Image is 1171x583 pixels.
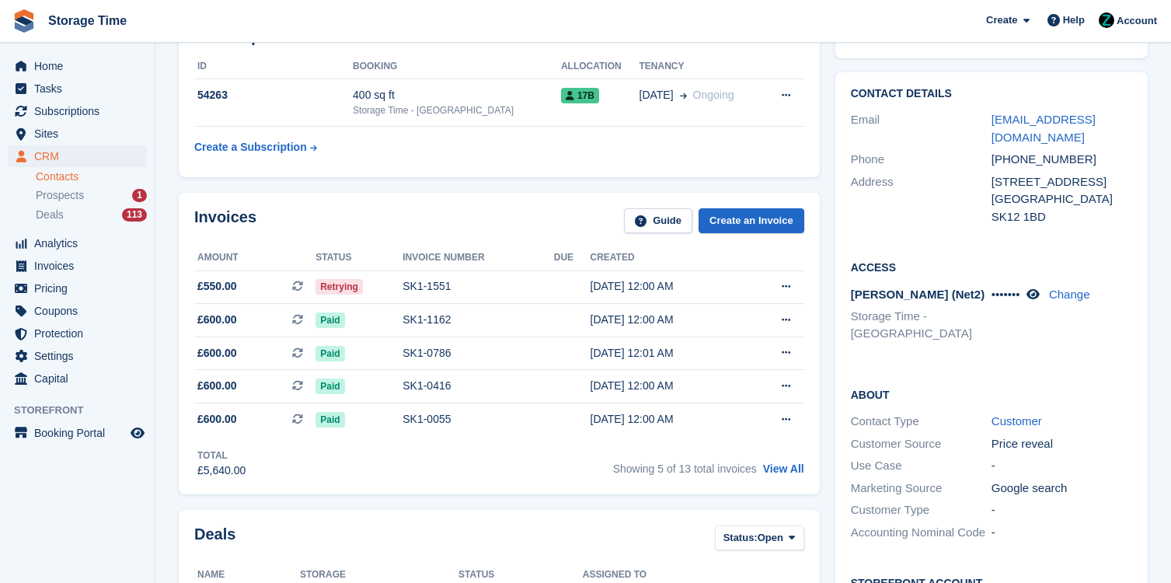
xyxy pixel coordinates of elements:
[403,378,553,394] div: SK1-0416
[42,8,133,33] a: Storage Time
[591,246,744,271] th: Created
[36,208,64,222] span: Deals
[1117,13,1157,29] span: Account
[640,87,674,103] span: [DATE]
[992,151,1132,169] div: [PHONE_NUMBER]
[34,255,127,277] span: Invoices
[197,449,246,463] div: Total
[194,87,353,103] div: 54263
[403,345,553,361] div: SK1-0786
[34,55,127,77] span: Home
[403,246,553,271] th: Invoice number
[34,278,127,299] span: Pricing
[758,530,783,546] span: Open
[34,145,127,167] span: CRM
[197,411,237,428] span: £600.00
[353,103,561,117] div: Storage Time - [GEOGRAPHIC_DATA]
[8,300,147,322] a: menu
[763,463,804,475] a: View All
[36,187,147,204] a: Prospects 1
[699,208,804,234] a: Create an Invoice
[14,403,155,418] span: Storefront
[992,435,1132,453] div: Price reveal
[197,278,237,295] span: £550.00
[851,501,992,519] div: Customer Type
[591,312,744,328] div: [DATE] 12:00 AM
[640,54,762,79] th: Tenancy
[992,208,1132,226] div: SK12 1BD
[851,386,1132,402] h2: About
[315,246,403,271] th: Status
[315,412,344,428] span: Paid
[851,111,992,146] div: Email
[34,345,127,367] span: Settings
[715,525,804,551] button: Status: Open
[851,88,1132,100] h2: Contact Details
[992,173,1132,191] div: [STREET_ADDRESS]
[34,323,127,344] span: Protection
[8,232,147,254] a: menu
[403,278,553,295] div: SK1-1551
[591,278,744,295] div: [DATE] 12:00 AM
[34,368,127,389] span: Capital
[8,145,147,167] a: menu
[693,89,734,101] span: Ongoing
[992,190,1132,208] div: [GEOGRAPHIC_DATA]
[992,480,1132,497] div: Google search
[851,288,985,301] span: [PERSON_NAME] (Net2)
[591,378,744,394] div: [DATE] 12:00 AM
[315,346,344,361] span: Paid
[197,312,237,328] span: £600.00
[403,312,553,328] div: SK1-1162
[851,480,992,497] div: Marketing Source
[851,173,992,226] div: Address
[851,308,992,343] li: Storage Time - [GEOGRAPHIC_DATA]
[992,288,1020,301] span: •••••••
[197,463,246,479] div: £5,640.00
[34,232,127,254] span: Analytics
[992,113,1096,144] a: [EMAIL_ADDRESS][DOMAIN_NAME]
[1063,12,1085,28] span: Help
[353,87,561,103] div: 400 sq ft
[613,463,757,475] span: Showing 5 of 13 total invoices
[34,300,127,322] span: Coupons
[8,100,147,122] a: menu
[8,345,147,367] a: menu
[8,278,147,299] a: menu
[36,169,147,184] a: Contacts
[34,78,127,99] span: Tasks
[34,100,127,122] span: Subscriptions
[8,368,147,389] a: menu
[194,208,256,234] h2: Invoices
[992,501,1132,519] div: -
[8,78,147,99] a: menu
[12,9,36,33] img: stora-icon-8386f47178a22dfd0bd8f6a31ec36ba5ce8667c1dd55bd0f319d3a0aa187defe.svg
[36,188,84,203] span: Prospects
[992,414,1042,428] a: Customer
[851,435,992,453] div: Customer Source
[197,345,237,361] span: £600.00
[851,413,992,431] div: Contact Type
[992,457,1132,475] div: -
[132,189,147,202] div: 1
[194,525,235,554] h2: Deals
[591,411,744,428] div: [DATE] 12:00 AM
[8,123,147,145] a: menu
[34,422,127,444] span: Booking Portal
[8,255,147,277] a: menu
[723,530,758,546] span: Status:
[1099,12,1114,28] img: Zain Sarwar
[8,55,147,77] a: menu
[851,151,992,169] div: Phone
[315,379,344,394] span: Paid
[403,411,553,428] div: SK1-0055
[8,323,147,344] a: menu
[194,133,317,162] a: Create a Subscription
[8,422,147,444] a: menu
[197,378,237,394] span: £600.00
[194,54,353,79] th: ID
[986,12,1017,28] span: Create
[554,246,591,271] th: Due
[624,208,692,234] a: Guide
[315,312,344,328] span: Paid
